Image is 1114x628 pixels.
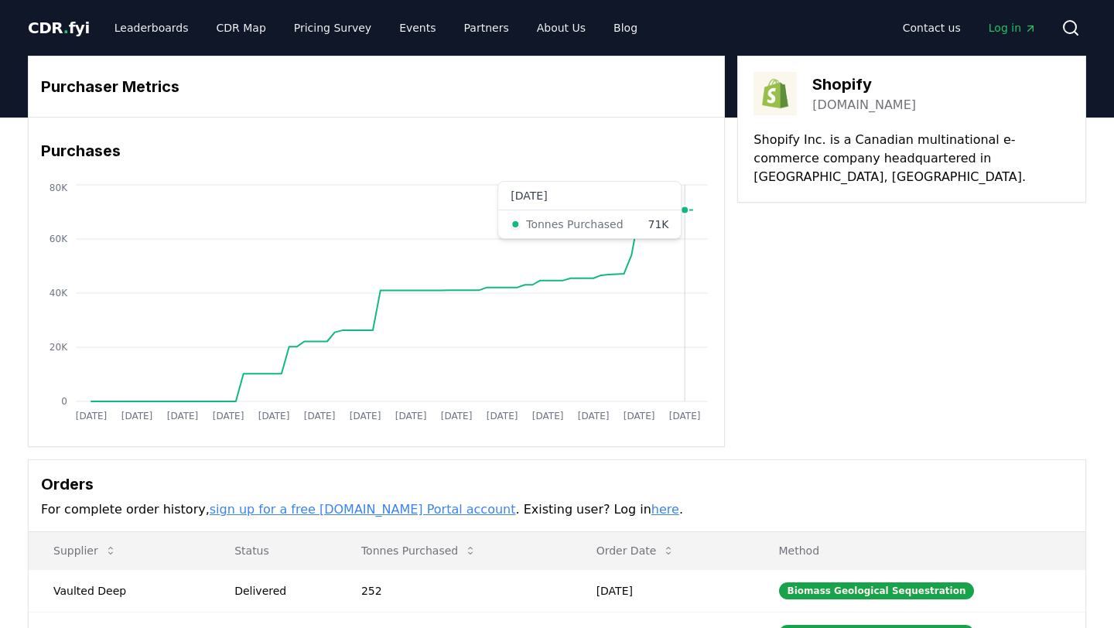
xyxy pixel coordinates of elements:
[572,569,754,612] td: [DATE]
[210,502,516,517] a: sign up for a free [DOMAIN_NAME] Portal account
[29,569,210,612] td: Vaulted Deep
[213,411,244,422] tspan: [DATE]
[753,72,797,115] img: Shopify-logo
[584,535,688,566] button: Order Date
[41,473,1073,496] h3: Orders
[63,19,69,37] span: .
[387,14,448,42] a: Events
[102,14,201,42] a: Leaderboards
[812,96,916,114] a: [DOMAIN_NAME]
[452,14,521,42] a: Partners
[337,569,572,612] td: 252
[41,535,129,566] button: Supplier
[121,411,153,422] tspan: [DATE]
[525,14,598,42] a: About Us
[167,411,199,422] tspan: [DATE]
[651,502,679,517] a: here
[989,20,1037,36] span: Log in
[41,75,712,98] h3: Purchaser Metrics
[282,14,384,42] a: Pricing Survey
[441,411,473,422] tspan: [DATE]
[28,19,90,37] span: CDR fyi
[601,14,650,42] a: Blog
[767,543,1073,558] p: Method
[487,411,518,422] tspan: [DATE]
[669,411,701,422] tspan: [DATE]
[890,14,1049,42] nav: Main
[812,73,916,96] h3: Shopify
[976,14,1049,42] a: Log in
[578,411,610,422] tspan: [DATE]
[624,411,655,422] tspan: [DATE]
[890,14,973,42] a: Contact us
[395,411,427,422] tspan: [DATE]
[50,342,68,353] tspan: 20K
[234,583,324,599] div: Delivered
[50,234,68,244] tspan: 60K
[102,14,650,42] nav: Main
[61,396,67,407] tspan: 0
[204,14,278,42] a: CDR Map
[349,535,489,566] button: Tonnes Purchased
[76,411,108,422] tspan: [DATE]
[28,17,90,39] a: CDR.fyi
[258,411,290,422] tspan: [DATE]
[753,131,1070,186] p: Shopify Inc. is a Canadian multinational e-commerce company headquartered in [GEOGRAPHIC_DATA], [...
[222,543,324,558] p: Status
[50,288,68,299] tspan: 40K
[50,183,68,193] tspan: 80K
[41,139,712,162] h3: Purchases
[304,411,336,422] tspan: [DATE]
[350,411,381,422] tspan: [DATE]
[532,411,564,422] tspan: [DATE]
[779,582,975,599] div: Biomass Geological Sequestration
[41,500,1073,519] p: For complete order history, . Existing user? Log in .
